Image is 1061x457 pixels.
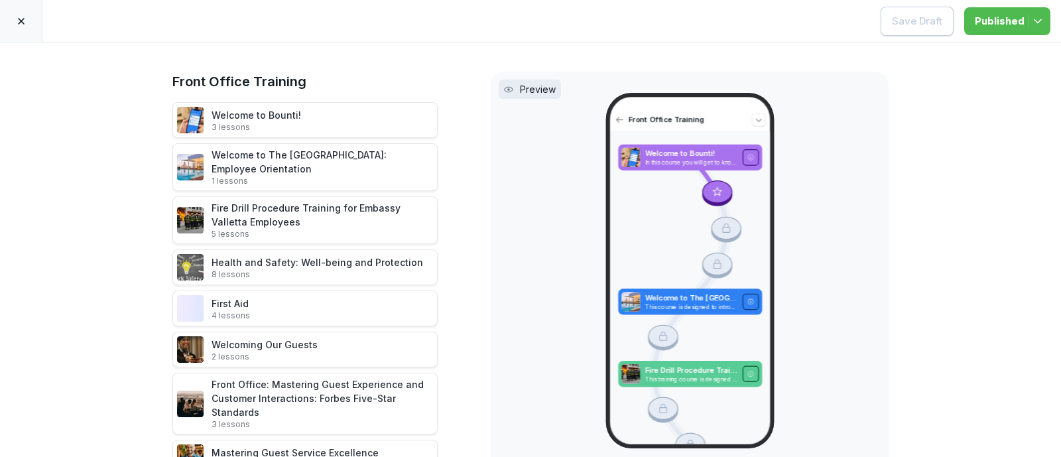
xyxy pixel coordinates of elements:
p: Preview [520,82,556,96]
img: vk9ogunpip01n03fkhik1lf6.png [177,391,204,417]
button: Published [964,7,1050,35]
p: 1 lessons [212,176,433,186]
p: 4 lessons [212,310,250,321]
p: Welcome to Bounti! [645,149,737,159]
p: 3 lessons [212,419,433,430]
p: 5 lessons [212,229,433,239]
div: Published [975,14,1040,29]
img: xgfduithoxxyhirrlmyo7nin.png [177,107,204,133]
p: Fire Drill Procedure Training for Embassy Valletta Employees [645,365,737,375]
div: Health and Safety: Well-being and Protection [212,255,423,280]
p: In this course you will get to know the Bounti app. [645,159,737,166]
div: Health and Safety: Well-being and Protection8 lessons [172,249,438,285]
div: First Aid4 lessons [172,291,438,326]
h1: Front Office Training [172,72,438,92]
div: Welcome to Bounti! [212,108,301,133]
div: First Aid [212,296,250,321]
p: 2 lessons [212,352,318,362]
img: ha8tsb9tvd8dww1dzyn9oob1.png [621,292,639,312]
img: msnu2y60em5anjhzzv1mjkkd.png [177,254,204,281]
img: xg848mkxe6hqhglsyo7wl7bz.png [177,207,204,233]
img: xg848mkxe6hqhglsyo7wl7bz.png [621,364,639,384]
img: xgfduithoxxyhirrlmyo7nin.png [621,148,639,168]
div: Welcome to Bounti!3 lessons [172,102,438,138]
div: Fire Drill Procedure Training for Embassy Valletta Employees [212,201,433,239]
img: ha8tsb9tvd8dww1dzyn9oob1.png [177,154,204,180]
div: Front Office: Mastering Guest Experience and Customer Interactions: Forbes Five-Star Standards3 l... [172,373,438,434]
p: Front Office Training [628,115,747,125]
div: Welcome to The [GEOGRAPHIC_DATA]: Employee Orientation [212,148,433,186]
img: ovcsqbf2ewum2utvc3o527vw.png [177,295,204,322]
div: Save Draft [892,14,942,29]
div: Welcome to The [GEOGRAPHIC_DATA]: Employee Orientation1 lessons [172,143,438,191]
button: Save Draft [881,7,954,36]
div: Welcoming Our Guests2 lessons [172,332,438,367]
p: This course is designed to introduce new employees to the values, policies, and benefits of worki... [645,304,737,311]
div: Fire Drill Procedure Training for Embassy Valletta Employees5 lessons [172,196,438,244]
div: Front Office: Mastering Guest Experience and Customer Interactions: Forbes Five-Star Standards [212,377,433,430]
p: This training course is designed to educate Embassy Valletta employees on the correct procedures ... [645,375,737,383]
p: 3 lessons [212,122,301,133]
p: Welcome to The [GEOGRAPHIC_DATA]: Employee Orientation [645,293,737,304]
img: ip3636zsrnz7nha72321ppay.png [177,336,204,363]
div: Welcoming Our Guests [212,338,318,362]
p: 8 lessons [212,269,423,280]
